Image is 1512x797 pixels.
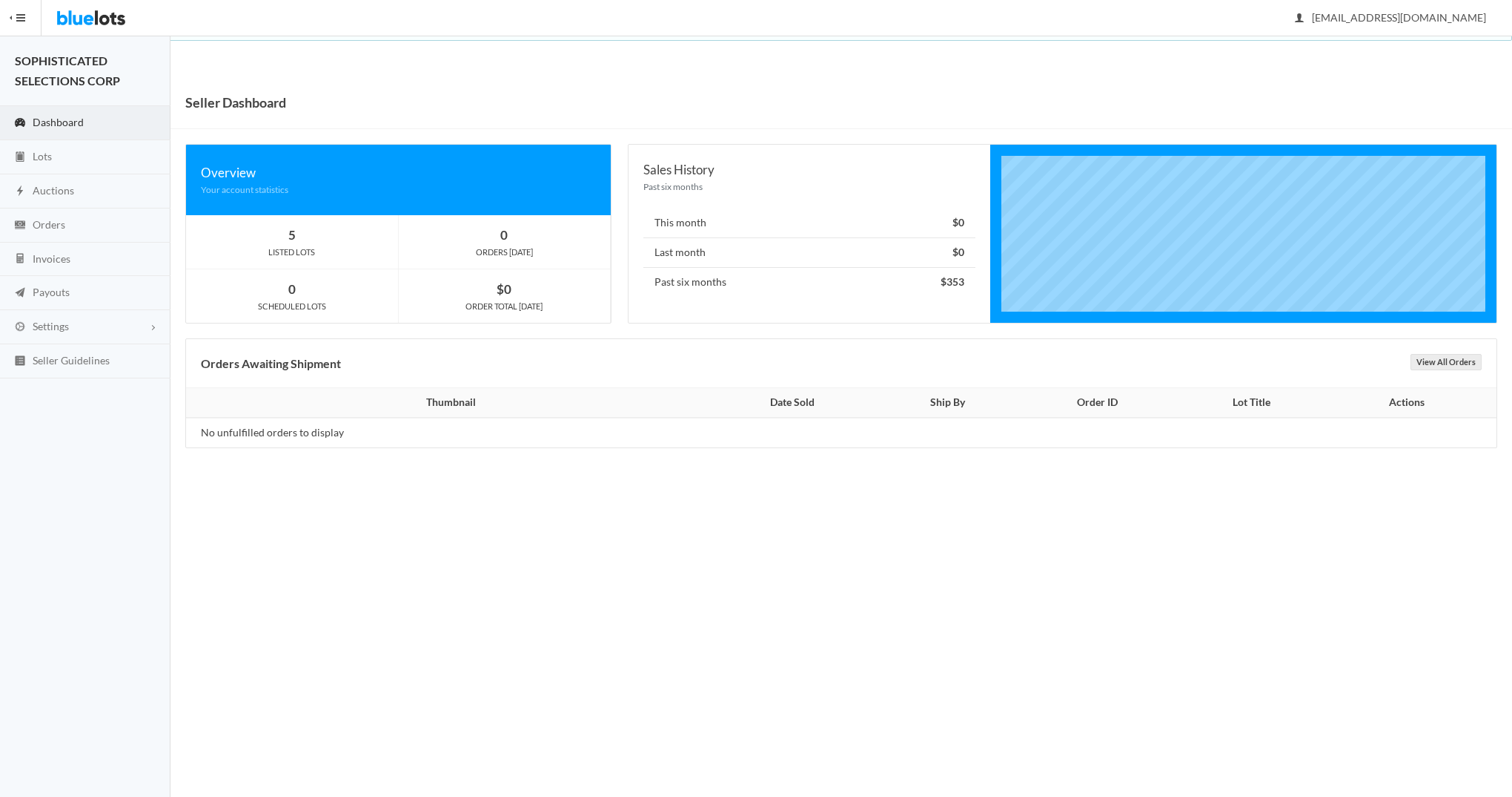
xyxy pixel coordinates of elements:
span: Lots [33,150,52,163]
div: Your account statistics [201,183,596,197]
ion-icon: flash [13,185,27,199]
ion-icon: paper plane [13,286,27,301]
span: Settings [33,320,69,332]
span: Dashboard [33,116,84,128]
ion-icon: cog [13,321,27,335]
strong: SOPHISTICATED SELECTIONS CORP [15,53,120,88]
strong: $0 [497,281,511,297]
strong: $0 [952,216,964,229]
span: Auctions [33,184,74,197]
li: This month [643,209,975,238]
ion-icon: list box [13,355,27,369]
ion-icon: cash [13,219,27,233]
li: Last month [643,237,975,268]
h1: Seller Dashboard [185,91,286,114]
ion-icon: person [1292,12,1307,26]
th: Lot Title [1177,388,1327,418]
td: No unfulfilled orders to display [186,418,707,447]
div: Past six months [643,180,975,194]
span: Orders [33,218,65,231]
th: Ship By [877,388,1018,418]
span: Invoices [33,252,70,265]
a: View All Orders [1410,354,1482,370]
div: ORDER TOTAL [DATE] [399,300,611,313]
li: Past six months [643,267,975,297]
div: Overview [201,163,596,183]
strong: 0 [500,227,508,243]
div: SCHEDULED LOTS [186,300,398,313]
b: Orders Awaiting Shipment [201,356,341,370]
strong: 0 [288,281,296,297]
span: Seller Guidelines [33,354,110,367]
th: Order ID [1018,388,1176,418]
strong: 5 [288,227,296,243]
strong: $353 [941,275,964,288]
div: ORDERS [DATE] [399,246,611,259]
ion-icon: clipboard [13,151,27,165]
ion-icon: speedometer [13,117,27,131]
ion-icon: calculator [13,252,27,266]
span: [EMAIL_ADDRESS][DOMAIN_NAME] [1296,11,1486,24]
th: Date Sold [707,388,877,418]
th: Actions [1327,388,1496,418]
span: Payouts [33,286,70,298]
div: LISTED LOTS [186,246,398,259]
div: Sales History [643,160,975,180]
strong: $0 [952,246,964,258]
th: Thumbnail [186,388,707,418]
